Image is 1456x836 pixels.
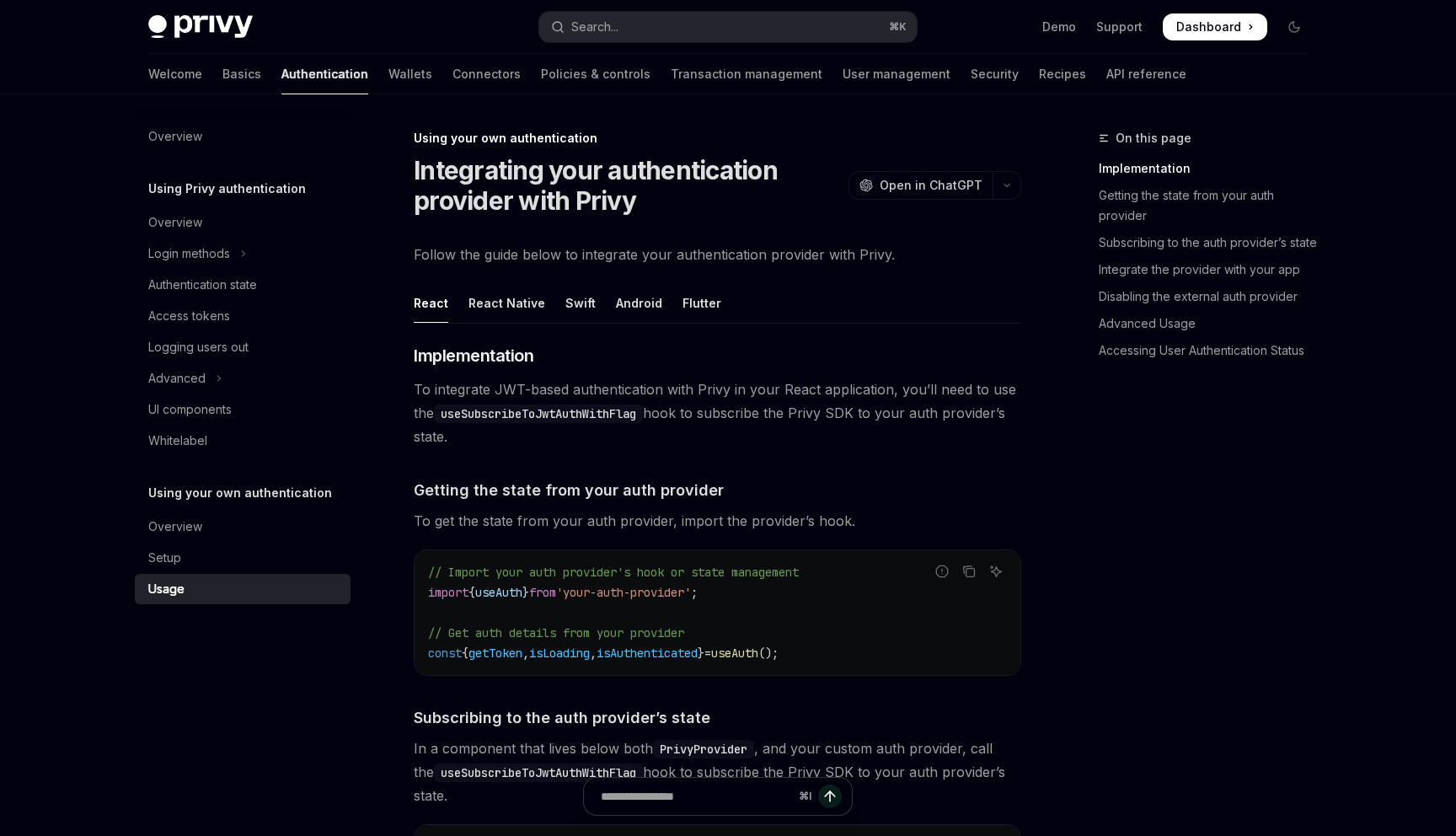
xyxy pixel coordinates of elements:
a: Overview [135,121,351,152]
span: { [462,646,468,661]
a: Logging users out [135,332,351,362]
span: Open in ChatGPT [880,177,982,194]
div: Logging users out [148,337,249,357]
button: Ask AI [985,560,1007,582]
span: In a component that lives below both , and your custom auth provider, call the hook to subscribe ... [414,737,1021,807]
span: On this page [1116,128,1191,148]
div: React [414,283,448,323]
a: Implementation [1099,155,1321,182]
a: Disabling the external auth provider [1099,283,1321,310]
span: ⌘ K [889,20,907,34]
span: , [522,646,529,661]
button: Open in ChatGPT [848,171,993,200]
a: User management [843,54,950,94]
span: // Get auth details from your provider [428,625,684,640]
button: Send message [818,785,842,808]
span: Follow the guide below to integrate your authentication provider with Privy. [414,243,1021,266]
div: Using your own authentication [414,130,1021,147]
a: Getting the state from your auth provider [1099,182,1321,229]
input: Ask a question... [601,778,792,815]
code: useSubscribeToJwtAuthWithFlag [434,405,643,423]
a: Security [971,54,1019,94]
a: Authentication [281,54,368,94]
a: Setup [135,543,351,573]
a: Access tokens [135,301,351,331]
a: Overview [135,512,351,542]
span: To integrate JWT-based authentication with Privy in your React application, you’ll need to use th... [414,378,1021,448]
span: isLoading [529,646,590,661]
div: Overview [148,126,202,147]
div: Advanced [148,368,206,389]
a: API reference [1106,54,1186,94]
span: Implementation [414,344,533,367]
div: Search... [571,17,618,37]
div: Overview [148,212,202,233]
div: Swift [565,283,596,323]
img: dark logo [148,15,253,39]
span: To get the state from your auth provider, import the provider’s hook. [414,509,1021,533]
a: Welcome [148,54,202,94]
span: ; [691,585,698,600]
a: Authentication state [135,270,351,300]
span: isAuthenticated [597,646,698,661]
button: Toggle Advanced section [135,363,351,394]
span: } [522,585,529,600]
span: // Import your auth provider's hook or state management [428,565,799,580]
span: } [698,646,704,661]
h5: Using your own authentication [148,483,332,503]
code: PrivyProvider [653,740,754,758]
a: Accessing User Authentication Status [1099,337,1321,364]
span: 'your-auth-provider' [556,585,691,600]
div: Login methods [148,244,230,264]
button: Open search [539,12,917,42]
button: Report incorrect code [931,560,953,582]
button: Copy the contents from the code block [958,560,980,582]
a: Transaction management [671,54,822,94]
span: Subscribing to the auth provider’s state [414,706,710,729]
span: useAuth [475,585,522,600]
a: Dashboard [1163,13,1267,40]
div: Android [616,283,662,323]
button: Toggle dark mode [1281,13,1308,40]
span: = [704,646,711,661]
a: Support [1096,19,1143,35]
h1: Integrating your authentication provider with Privy [414,155,842,216]
div: UI components [148,399,232,420]
span: getToken [468,646,522,661]
a: Wallets [388,54,432,94]
a: Connectors [452,54,521,94]
a: Advanced Usage [1099,310,1321,337]
span: Dashboard [1176,19,1241,35]
span: import [428,585,468,600]
div: Access tokens [148,306,230,326]
a: UI components [135,394,351,425]
a: Recipes [1039,54,1086,94]
code: useSubscribeToJwtAuthWithFlag [434,764,643,782]
div: Flutter [682,283,721,323]
a: Whitelabel [135,426,351,456]
a: Overview [135,207,351,238]
div: Whitelabel [148,431,207,451]
div: Authentication state [148,275,257,295]
span: from [529,585,556,600]
h5: Using Privy authentication [148,179,306,199]
a: Basics [222,54,261,94]
a: Policies & controls [541,54,650,94]
div: React Native [468,283,545,323]
a: Subscribing to the auth provider’s state [1099,229,1321,256]
span: const [428,646,462,661]
a: Demo [1042,19,1076,35]
span: Getting the state from your auth provider [414,479,724,501]
a: Usage [135,574,351,604]
span: (); [758,646,779,661]
button: Toggle Login methods section [135,238,351,269]
span: { [468,585,475,600]
div: Usage [148,579,185,599]
a: Integrate the provider with your app [1099,256,1321,283]
div: Overview [148,517,202,537]
div: Setup [148,548,181,568]
span: , [590,646,597,661]
span: useAuth [711,646,758,661]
